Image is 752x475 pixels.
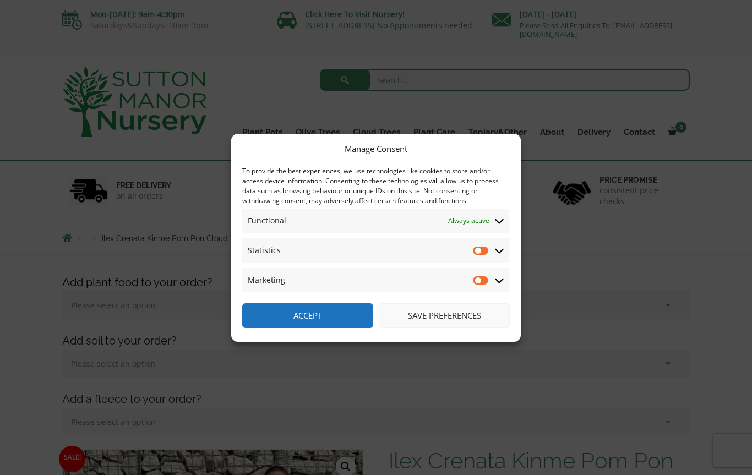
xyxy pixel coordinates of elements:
[448,214,489,227] span: Always active
[379,303,510,328] button: Save preferences
[242,209,509,233] summary: Functional Always active
[242,268,509,292] summary: Marketing
[242,303,373,328] button: Accept
[248,214,286,227] span: Functional
[248,244,281,257] span: Statistics
[242,238,509,263] summary: Statistics
[248,274,285,287] span: Marketing
[345,142,407,155] div: Manage Consent
[242,166,509,206] div: To provide the best experiences, we use technologies like cookies to store and/or access device i...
